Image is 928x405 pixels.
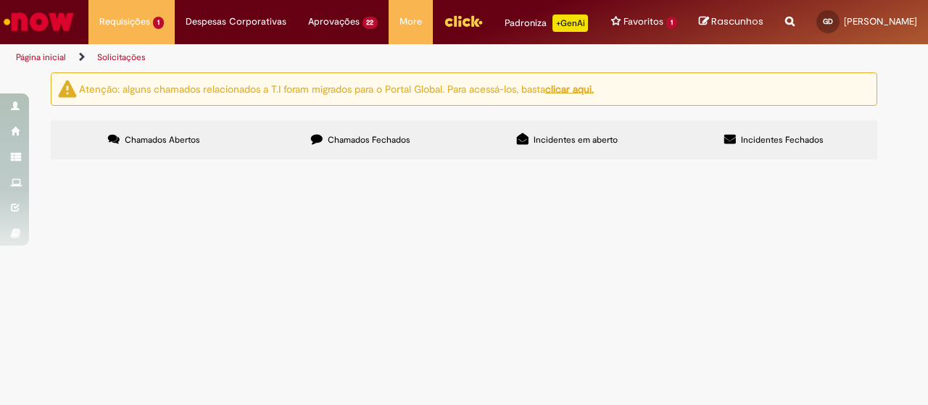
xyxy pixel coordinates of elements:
[741,134,824,146] span: Incidentes Fechados
[844,15,917,28] span: [PERSON_NAME]
[399,14,422,29] span: More
[97,51,146,63] a: Solicitações
[16,51,66,63] a: Página inicial
[99,14,150,29] span: Requisições
[79,82,594,95] ng-bind-html: Atenção: alguns chamados relacionados a T.I foram migrados para o Portal Global. Para acessá-los,...
[623,14,663,29] span: Favoritos
[823,17,833,26] span: GD
[362,17,378,29] span: 22
[328,134,410,146] span: Chamados Fechados
[11,44,608,71] ul: Trilhas de página
[125,134,200,146] span: Chamados Abertos
[699,15,763,29] a: Rascunhos
[534,134,618,146] span: Incidentes em aberto
[552,14,588,32] p: +GenAi
[666,17,677,29] span: 1
[153,17,164,29] span: 1
[505,14,588,32] div: Padroniza
[1,7,76,36] img: ServiceNow
[545,82,594,95] a: clicar aqui.
[444,10,483,32] img: click_logo_yellow_360x200.png
[711,14,763,28] span: Rascunhos
[308,14,360,29] span: Aprovações
[186,14,286,29] span: Despesas Corporativas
